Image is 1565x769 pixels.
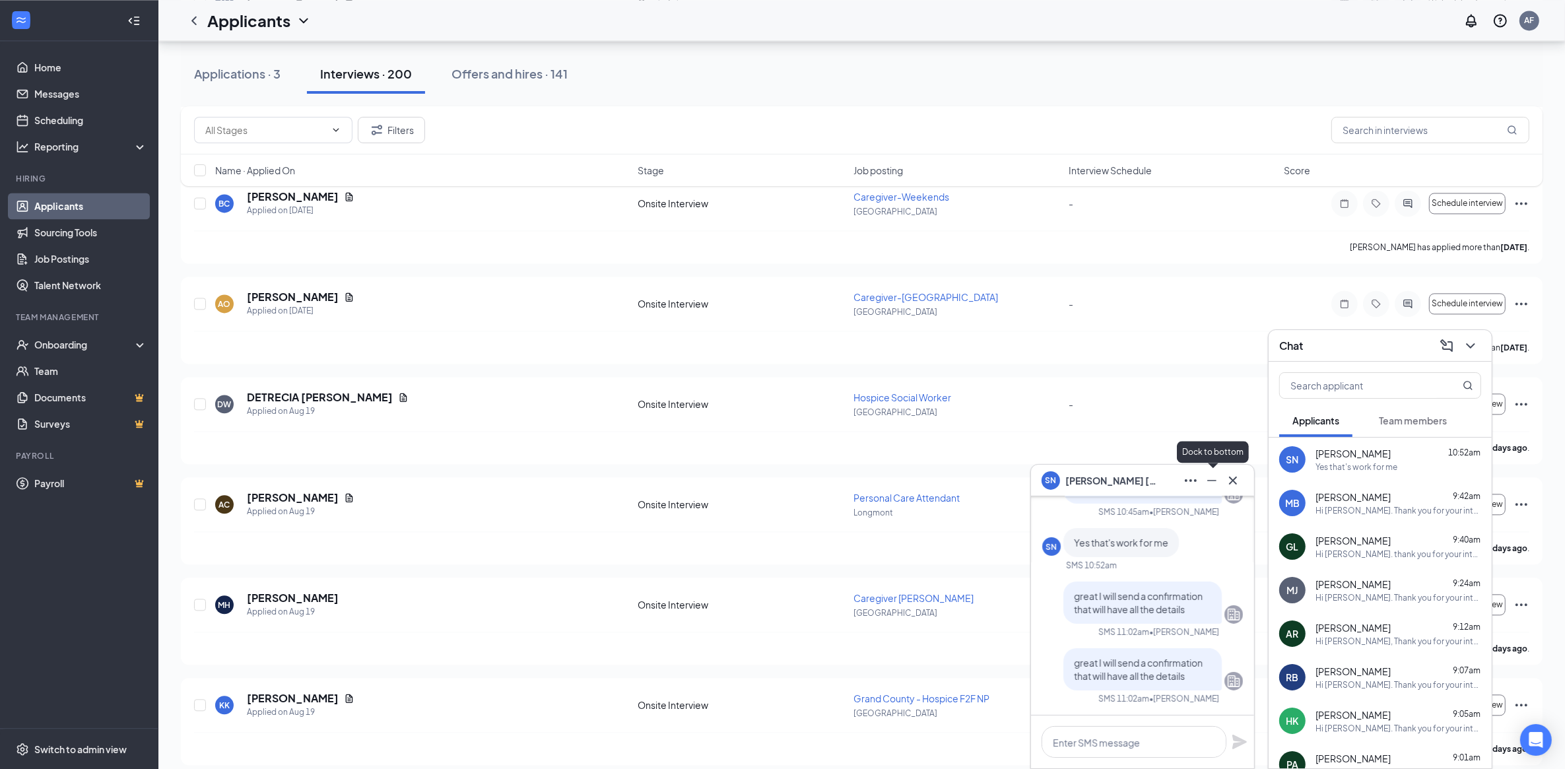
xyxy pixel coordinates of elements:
[1350,242,1529,253] p: [PERSON_NAME] has applied more than .
[1315,549,1481,560] div: Hi [PERSON_NAME]. thank you for your interest in Namaste Home Care. I would like to set up an int...
[219,499,230,510] div: AC
[16,140,29,153] svg: Analysis
[853,407,1061,418] p: [GEOGRAPHIC_DATA]
[1315,534,1391,547] span: [PERSON_NAME]
[853,692,989,704] span: Grand County - Hospice F2F NP
[638,397,846,411] div: Onsite Interview
[1292,415,1339,426] span: Applicants
[1074,590,1203,615] span: great I will send a confirmation that will have all the details
[1453,752,1481,762] span: 9:01am
[1486,744,1527,754] b: 7 days ago
[853,206,1061,217] p: [GEOGRAPHIC_DATA]
[219,198,230,209] div: BC
[638,698,846,712] div: Onsite Interview
[16,312,145,323] div: Team Management
[34,219,147,246] a: Sourcing Tools
[853,708,1061,719] p: [GEOGRAPHIC_DATA]
[1069,164,1152,177] span: Interview Schedule
[34,246,147,272] a: Job Postings
[1315,708,1391,721] span: [PERSON_NAME]
[1514,597,1529,613] svg: Ellipses
[218,399,232,410] div: DW
[1439,338,1455,354] svg: ComposeMessage
[247,505,354,518] div: Applied on Aug 19
[369,122,385,138] svg: Filter
[186,13,202,28] a: ChevronLeft
[34,140,148,153] div: Reporting
[15,13,28,26] svg: WorkstreamLogo
[1065,473,1158,488] span: [PERSON_NAME] [PERSON_NAME]
[1453,578,1481,588] span: 9:24am
[1514,496,1529,512] svg: Ellipses
[1315,490,1391,504] span: [PERSON_NAME]
[1368,198,1384,209] svg: Tag
[1315,592,1481,603] div: Hi [PERSON_NAME]. Thank you for your interest in Namaste Home Care. I have availability on Weds a...
[638,197,846,210] div: Onsite Interview
[1279,339,1303,353] h3: Chat
[1226,673,1242,689] svg: Company
[1337,298,1352,309] svg: Note
[1177,441,1249,463] div: Dock to bottom
[1315,723,1481,734] div: Hi [PERSON_NAME]. Thank you for your interest in Namaste Home Care. I would like to set up an int...
[218,298,231,310] div: AO
[1315,636,1481,647] div: Hi [PERSON_NAME], Thank you for your interest in Namaste Home Care. I would like to set up an int...
[1285,496,1300,510] div: MB
[1514,195,1529,211] svg: Ellipses
[1149,506,1219,518] span: • [PERSON_NAME]
[1315,752,1391,765] span: [PERSON_NAME]
[1520,724,1552,756] div: Open Intercom Messenger
[1286,714,1299,727] div: HK
[16,338,29,351] svg: UserCheck
[34,411,147,437] a: SurveysCrown
[344,492,354,503] svg: Document
[215,164,295,177] span: Name · Applied On
[1180,470,1201,491] button: Ellipses
[1486,443,1527,453] b: 7 days ago
[1460,335,1481,356] button: ChevronDown
[1525,15,1535,26] div: AF
[34,743,127,756] div: Switch to admin view
[1286,453,1299,466] div: SN
[1315,461,1397,473] div: Yes that's work for me
[219,700,230,711] div: KK
[853,507,1061,518] p: Longmont
[1500,242,1527,252] b: [DATE]
[1453,709,1481,719] span: 9:05am
[1069,398,1073,410] span: -
[247,304,354,318] div: Applied on [DATE]
[344,292,354,302] svg: Document
[1463,338,1479,354] svg: ChevronDown
[1286,540,1299,553] div: GL
[34,338,136,351] div: Onboarding
[1486,543,1527,553] b: 7 days ago
[1453,491,1481,501] span: 9:42am
[1436,335,1457,356] button: ComposeMessage
[16,450,145,461] div: Payroll
[247,290,339,304] h5: [PERSON_NAME]
[398,392,409,403] svg: Document
[1514,296,1529,312] svg: Ellipses
[247,706,354,719] div: Applied on Aug 19
[127,14,141,27] svg: Collapse
[1448,448,1481,457] span: 10:52am
[853,592,974,604] span: Caregiver [PERSON_NAME]
[218,599,231,611] div: MH
[1331,117,1529,143] input: Search in interviews
[1507,125,1517,135] svg: MagnifyingGlass
[296,13,312,28] svg: ChevronDown
[1463,13,1479,28] svg: Notifications
[1149,693,1219,704] span: • [PERSON_NAME]
[34,358,147,384] a: Team
[1232,734,1248,750] svg: Plane
[16,743,29,756] svg: Settings
[1074,537,1168,549] span: Yes that's work for me
[1287,584,1298,597] div: MJ
[1492,13,1508,28] svg: QuestionInfo
[247,605,339,619] div: Applied on Aug 19
[205,123,325,137] input: All Stages
[1149,626,1219,638] span: • [PERSON_NAME]
[853,291,998,303] span: Caregiver-[GEOGRAPHIC_DATA]
[1226,607,1242,622] svg: Company
[853,391,951,403] span: Hospice Social Worker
